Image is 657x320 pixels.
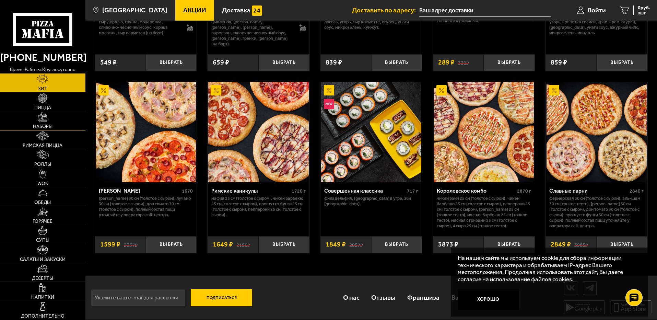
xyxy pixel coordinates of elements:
a: Франшиза [401,286,445,309]
span: Доставка [222,7,250,13]
span: 1720 г [292,188,306,194]
img: Королевское комбо [434,82,534,182]
img: Акционный [98,85,109,95]
img: 15daf4d41897b9f0e9f617042186c801.svg [252,5,262,16]
span: Доставить по адресу: [352,7,419,13]
span: Обеды [34,200,51,205]
div: Королевское комбо [437,187,515,194]
p: цыпленок, [PERSON_NAME], [PERSON_NAME], [PERSON_NAME], пармезан, сливочно-чесночный соус, [PERSON... [211,19,293,47]
span: Салаты и закуски [20,257,66,262]
button: Выбрать [259,54,309,71]
div: Славные парни [549,187,628,194]
div: [PERSON_NAME] [99,187,180,194]
span: Хит [38,87,47,91]
span: 717 г [407,188,418,194]
a: АкционныйРимские каникулы [208,82,309,182]
span: [GEOGRAPHIC_DATA] [102,7,167,13]
span: 0 шт. [638,11,650,15]
input: Ваш адрес доставки [419,4,551,17]
a: АкционныйСлавные парни [545,82,647,182]
a: Отзывы [365,286,401,309]
img: Акционный [549,85,559,95]
s: 330 ₽ [458,59,469,66]
p: лосось, угорь, Сыр креметте, огурец, унаги соус, микрозелень, кунжут. [324,19,419,30]
a: АкционныйНовинкаСовершенная классика [320,82,422,182]
div: Римские каникулы [211,187,290,194]
p: Мафия 25 см (толстое с сыром), Чикен Барбекю 25 см (толстое с сыром), Прошутто Фунги 25 см (толст... [211,196,306,218]
img: Хет Трик [96,82,196,182]
a: О нас [337,286,365,309]
p: сыр дорблю, груша, моцарелла, сливочно-чесночный соус, корица молотая, сыр пармезан (на борт). [99,19,180,36]
span: 839 ₽ [326,59,342,66]
span: Дополнительно [21,314,64,319]
button: Выбрать [371,236,422,253]
s: 2057 ₽ [349,241,363,248]
s: 3985 ₽ [574,241,588,248]
span: 0 руб. [638,5,650,10]
span: 549 ₽ [100,59,117,66]
p: угорь, креветка спайси, краб-крем, огурец, [GEOGRAPHIC_DATA], унаги соус, ажурный чипс, микрозеле... [549,19,644,36]
s: 2357 ₽ [124,241,138,248]
a: АкционныйКоролевское комбо [433,82,535,182]
img: Римские каникулы [208,82,308,182]
span: Римская пицца [23,143,62,148]
a: Вакансии [446,286,486,309]
span: Пицца [34,105,51,110]
span: 289 ₽ [438,59,455,66]
span: Напитки [31,295,54,300]
span: Супы [36,238,49,243]
span: Войти [588,7,606,13]
span: 859 ₽ [551,59,567,66]
p: Филадельфия, [GEOGRAPHIC_DATA] в угре, Эби [GEOGRAPHIC_DATA]. [324,196,419,207]
button: Выбрать [146,236,197,253]
s: 2196 ₽ [236,241,250,248]
span: 3873 ₽ [438,241,458,248]
button: Выбрать [371,54,422,71]
span: WOK [37,181,48,186]
span: Роллы [34,162,51,167]
p: Фермерская 30 см (толстое с сыром), Аль-Шам 30 см (тонкое тесто), [PERSON_NAME] 30 см (толстое с ... [549,196,644,229]
button: Выбрать [597,236,647,253]
span: Горячее [33,219,52,224]
div: Совершенная классика [324,187,406,194]
span: 2849 ₽ [551,241,571,248]
p: Чикен Ранч 25 см (толстое с сыром), Чикен Барбекю 25 см (толстое с сыром), Пепперони 25 см (толст... [437,196,531,229]
button: Выбрать [259,236,309,253]
span: 659 ₽ [213,59,229,66]
button: Хорошо [458,289,519,310]
img: Совершенная классика [321,82,421,182]
img: Акционный [211,85,221,95]
p: На нашем сайте мы используем cookie для сбора информации технического характера и обрабатываем IP... [458,254,637,283]
button: Выбрать [484,236,535,253]
span: 1599 ₽ [100,241,120,248]
span: 2870 г [517,188,531,194]
span: 1849 ₽ [326,241,346,248]
a: АкционныйХет Трик [95,82,197,182]
span: 2840 г [630,188,644,194]
span: Акции [183,7,206,13]
img: Акционный [436,85,447,95]
button: Выбрать [484,54,535,71]
button: Выбрать [146,54,197,71]
span: Наборы [33,124,52,129]
img: Акционный [324,85,334,95]
img: Славные парни [547,82,647,182]
button: Выбрать [597,54,647,71]
span: Десерты [32,276,53,281]
img: Новинка [324,99,334,109]
span: 1649 ₽ [213,241,233,248]
p: [PERSON_NAME] 30 см (толстое с сыром), Лучано 30 см (толстое с сыром), Дон Томаго 30 см (толстое ... [99,196,193,218]
span: 1670 [182,188,193,194]
input: Укажите ваш e-mail для рассылки [91,289,185,306]
button: Подписаться [191,289,253,306]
